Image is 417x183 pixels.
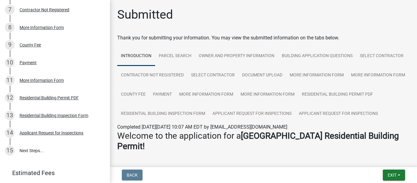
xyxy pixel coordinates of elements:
a: Payment [149,85,176,104]
div: Residential Building Inspection Form [20,113,88,118]
div: 11 [5,75,15,85]
strong: [GEOGRAPHIC_DATA] Residential Building Permit! [117,131,399,151]
div: 14 [5,128,15,138]
button: Back [122,170,143,181]
div: More Information Form [20,78,64,82]
a: Residential Building Inspection Form [117,104,209,124]
a: More Information Form [347,66,409,85]
div: County Fee [20,43,41,47]
span: Completed [DATE][DATE] 10:07 AM EDT by [EMAIL_ADDRESS][DOMAIN_NAME] [117,124,287,130]
a: Residential Building Permit PDF [298,85,377,104]
a: Select contractor [187,66,238,85]
div: 9 [5,40,15,50]
div: 13 [5,111,15,120]
h1: Submitted [117,7,173,22]
a: Parcel search [155,46,195,66]
a: Document Upload [238,66,286,85]
a: More Information Form [286,66,347,85]
div: Contractor Not Registered [20,8,69,12]
button: Exit [383,170,405,181]
div: Payment [20,60,37,65]
div: 7 [5,5,15,15]
a: Contractor Not Registered [117,66,187,85]
a: County Fee [117,85,149,104]
div: 8 [5,23,15,32]
span: Exit [388,173,397,178]
a: More Information Form [237,85,298,104]
div: 15 [5,146,15,156]
div: Residential Building Permit PDF [20,96,79,100]
div: More Information Form [20,25,64,30]
a: Introduction [117,46,155,66]
a: More Information Form [176,85,237,104]
a: Applicant Request for Inspections [209,104,295,124]
span: Back [127,173,138,178]
h3: Welcome to the application for a [117,131,410,151]
div: 12 [5,93,15,103]
div: 10 [5,58,15,68]
div: Thank you for submitting your information. You may view the submitted information on the tabs below. [117,34,410,42]
div: Applicant Request for Inspections [20,131,83,135]
a: Estimated Fees [5,167,100,179]
a: Building Application Questions [278,46,356,66]
a: Applicant Request for Inspections [295,104,382,124]
a: Owner and Property Information [195,46,278,66]
a: Select contractor [356,46,407,66]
